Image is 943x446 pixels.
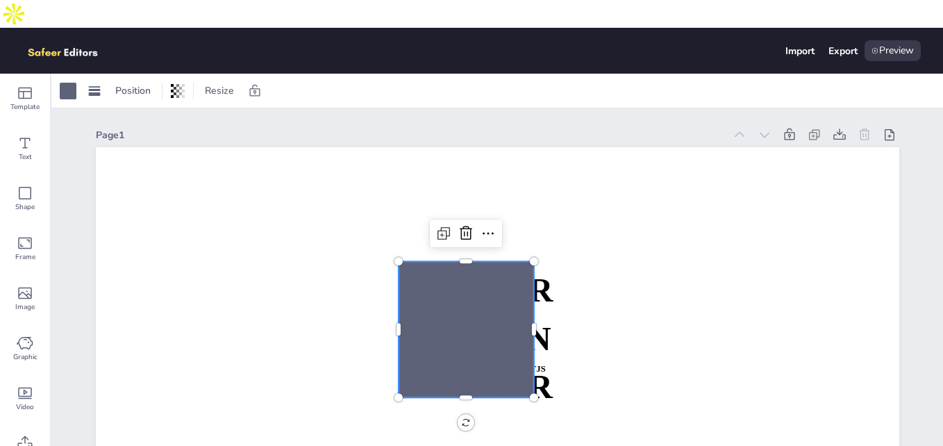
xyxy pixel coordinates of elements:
strong: DESIGN EDITOR [418,320,553,405]
div: Export [828,44,858,58]
div: Preview [865,40,921,61]
span: Frame [15,251,35,263]
span: Text [19,151,32,163]
strong: DEVELOPED WITH REACTJS [421,364,545,374]
strong: SAFEER [417,272,553,309]
span: Resize [202,84,237,97]
span: Video [16,402,34,413]
div: Page 1 [96,129,724,142]
div: Import [785,44,815,58]
span: Position [112,84,153,97]
span: Graphic [13,352,37,363]
span: Template [10,101,40,113]
span: Shape [15,201,35,213]
img: logo.png [22,40,118,61]
span: Image [15,302,35,313]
